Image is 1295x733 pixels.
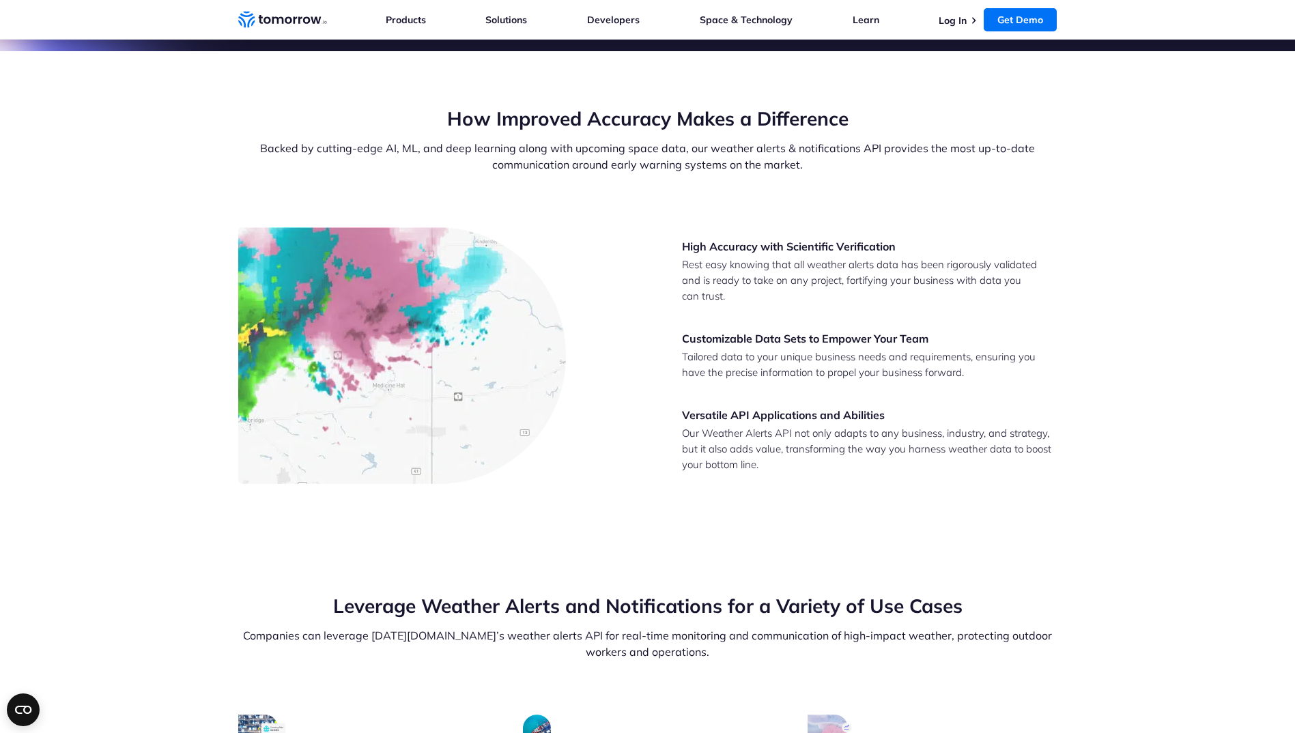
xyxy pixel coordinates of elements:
p: Our Weather Alerts API not only adapts to any business, industry, and strategy, but it also adds ... [682,425,1057,472]
a: Developers [587,14,640,26]
h2: How Improved Accuracy Makes a Difference [238,106,1057,132]
a: Solutions [485,14,527,26]
button: Open CMP widget [7,693,40,726]
h3: Customizable Data Sets to Empower Your Team [682,331,1057,346]
h3: Versatile API Applications and Abilities [682,407,1057,422]
h2: Leverage Weather Alerts and Notifications for a Variety of Use Cases [238,593,1057,619]
a: Products [386,14,426,26]
a: Home link [238,10,327,30]
p: Rest easy knowing that all weather alerts data has been rigorously validated and is ready to take... [682,257,1057,304]
a: Space & Technology [700,14,793,26]
a: Log In [939,14,967,27]
p: Backed by cutting-edge AI, ML, and deep learning along with upcoming space data, our weather aler... [238,140,1057,173]
img: Image5.jpg [238,227,566,484]
h3: High Accuracy with Scientific Verification [682,239,1057,254]
p: Companies can leverage [DATE][DOMAIN_NAME]’s weather alerts API for real-time monitoring and comm... [238,627,1057,660]
a: Get Demo [984,8,1057,31]
a: Learn [853,14,879,26]
p: Tailored data to your unique business needs and requirements, ensuring you have the precise infor... [682,349,1057,380]
img: Content4.jpg [362,286,566,429]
